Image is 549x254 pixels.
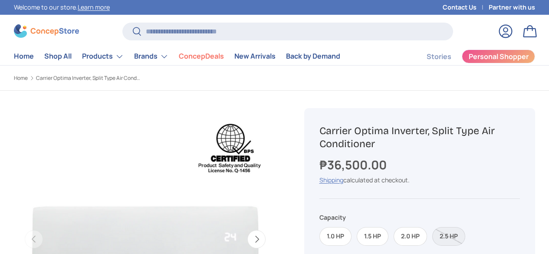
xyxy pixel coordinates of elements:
[14,24,79,38] img: ConcepStore
[319,176,343,184] a: Shipping
[489,3,535,12] a: Partner with us
[134,48,168,65] a: Brands
[82,48,124,65] a: Products
[319,156,389,173] strong: ₱36,500.00
[14,48,340,65] nav: Primary
[14,76,28,81] a: Home
[319,213,346,222] legend: Capacity
[234,48,276,65] a: New Arrivals
[319,175,520,185] div: calculated at checkout.
[36,76,140,81] a: Carrier Optima Inverter, Split Type Air Conditioner
[469,53,529,60] span: Personal Shopper
[129,48,174,65] summary: Brands
[286,48,340,65] a: Back by Demand
[319,124,520,151] h1: Carrier Optima Inverter, Split Type Air Conditioner
[432,227,465,246] label: Sold out
[78,3,110,11] a: Learn more
[406,48,535,65] nav: Secondary
[179,48,224,65] a: ConcepDeals
[14,3,110,12] p: Welcome to our store.
[44,48,72,65] a: Shop All
[14,48,34,65] a: Home
[443,3,489,12] a: Contact Us
[14,74,290,82] nav: Breadcrumbs
[77,48,129,65] summary: Products
[462,49,535,63] a: Personal Shopper
[427,48,451,65] a: Stories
